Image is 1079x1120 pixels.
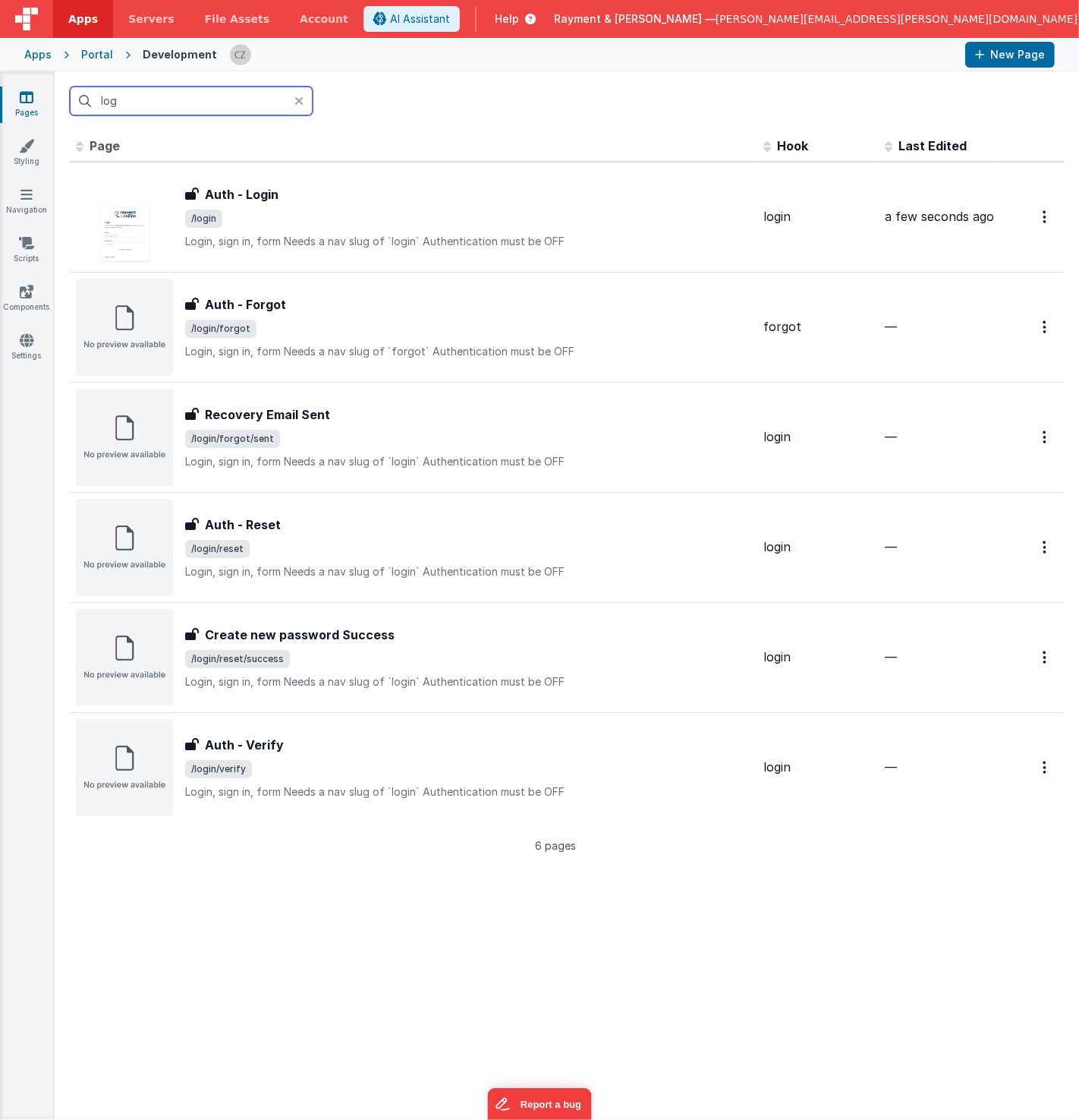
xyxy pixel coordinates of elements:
[1033,421,1058,453] button: Options
[128,11,174,27] span: Servers
[185,430,280,448] span: /login/forgot/sent
[185,210,222,228] span: /login
[1033,201,1058,232] button: Options
[230,44,251,65] img: b4a104e37d07c2bfba7c0e0e4a273d04
[885,209,994,224] span: a few seconds ago
[185,540,250,558] span: /login/reset
[185,674,751,689] p: Login, sign in, form Needs a nav slug of `login` Authentication must be OFF
[763,648,873,666] div: login
[1033,642,1058,673] button: Options
[70,838,1041,853] p: 6 pages
[495,11,519,27] span: Help
[205,736,284,754] h3: Auth - Verify
[763,208,873,226] div: login
[185,650,290,668] span: /login/reset/success
[1033,532,1058,563] button: Options
[763,759,873,776] div: login
[185,454,751,469] p: Login, sign in, form Needs a nav slug of `login` Authentication must be OFF
[885,429,897,444] span: —
[885,539,897,554] span: —
[70,87,313,115] input: Search pages, id's ...
[777,138,808,153] span: Hook
[90,138,120,153] span: Page
[885,759,897,775] span: —
[763,318,873,336] div: forgot
[965,42,1055,68] button: New Page
[205,295,286,314] h3: Auth - Forgot
[763,428,873,446] div: login
[81,47,113,62] div: Portal
[763,538,873,556] div: login
[885,319,897,334] span: —
[205,516,281,534] h3: Auth - Reset
[24,47,52,62] div: Apps
[143,47,217,62] div: Development
[363,6,460,32] button: AI Assistant
[185,320,256,338] span: /login/forgot
[885,649,897,664] span: —
[554,11,716,27] span: Rayment & [PERSON_NAME] —
[185,760,252,778] span: /login/verify
[1033,311,1058,342] button: Options
[390,11,450,27] span: AI Assistant
[716,11,1077,27] span: [PERSON_NAME][EMAIL_ADDRESS][PERSON_NAME][DOMAIN_NAME]
[1033,752,1058,783] button: Options
[185,234,751,249] p: Login, sign in, form Needs a nav slug of `login` Authentication must be OFF
[185,784,751,800] p: Login, sign in, form Needs a nav slug of `login` Authentication must be OFF
[185,344,751,359] p: Login, sign in, form Needs a nav slug of `forgot` Authentication must be OFF
[205,185,278,203] h3: Auth - Login
[185,564,751,579] p: Login, sign in, form Needs a nav slug of `login` Authentication must be OFF
[488,1088,592,1120] iframe: Marker.io feedback button
[205,626,395,644] h3: Create new password Success
[205,405,330,424] h3: Recovery Email Sent
[898,138,967,153] span: Last Edited
[205,11,270,27] span: File Assets
[68,11,98,27] span: Apps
